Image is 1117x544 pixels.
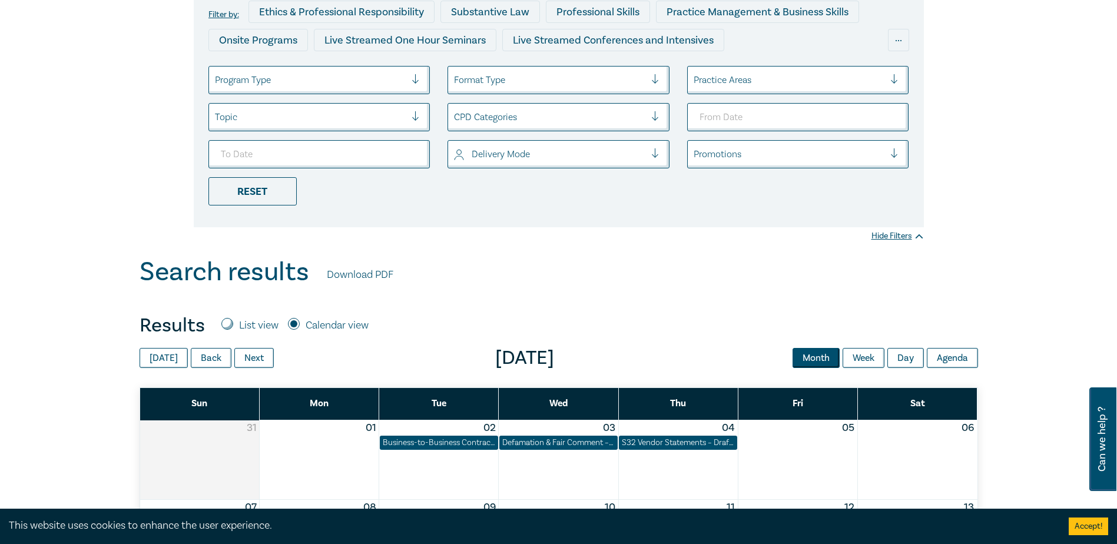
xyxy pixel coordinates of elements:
button: Month [793,348,840,368]
button: 12 [844,500,854,515]
div: Pre-Recorded Webcasts [401,57,536,79]
input: select [215,111,217,124]
button: 03 [603,420,615,436]
div: Substantive Law [440,1,540,23]
label: Calendar view [306,318,369,333]
span: [DATE] [274,346,776,370]
button: Next [234,348,274,368]
button: 08 [363,500,376,515]
div: National Programs [677,57,785,79]
button: Agenda [927,348,978,368]
button: 31 [247,420,257,436]
input: To Date [208,140,430,168]
button: 07 [245,500,257,515]
div: Live Streamed One Hour Seminars [314,29,496,51]
div: Live Streamed Practical Workshops [208,57,395,79]
div: 10 CPD Point Packages [542,57,671,79]
button: Week [843,348,884,368]
div: Live Streamed Conferences and Intensives [502,29,724,51]
button: 09 [483,500,496,515]
div: Ethics & Professional Responsibility [248,1,435,23]
div: ... [888,29,909,51]
div: S32 Vendor Statements – Drafting for Risk, Clarity & Compliance [622,437,734,449]
input: select [215,74,217,87]
div: Business-to-Business Contracts and the ACL: What Every Drafter Needs to Know [383,437,495,449]
div: This website uses cookies to enhance the user experience. [9,518,1051,533]
button: 11 [727,500,735,515]
div: Practice Management & Business Skills [656,1,859,23]
a: Download PDF [327,267,393,283]
span: Sun [191,397,207,409]
input: select [694,74,696,87]
div: Hide Filters [871,230,924,242]
h1: Search results [140,257,309,287]
div: Reset [208,177,297,205]
button: 04 [722,420,735,436]
label: List view [239,318,279,333]
h4: Results [140,314,205,337]
span: Sat [910,397,925,409]
button: 06 [962,420,974,436]
input: select [454,148,456,161]
button: Accept cookies [1069,518,1108,535]
button: 10 [605,500,615,515]
input: From Date [687,103,909,131]
input: select [454,111,456,124]
span: Tue [432,397,446,409]
div: Onsite Programs [208,29,308,51]
span: Fri [793,397,803,409]
input: select [454,74,456,87]
button: 02 [483,420,496,436]
label: Filter by: [208,10,239,19]
button: [DATE] [140,348,188,368]
button: Day [887,348,924,368]
span: Wed [549,397,568,409]
button: 13 [964,500,974,515]
span: Can we help ? [1096,394,1108,484]
div: Defamation & Fair Comment – Drawing the Legal Line [502,437,615,449]
button: Back [191,348,231,368]
button: 01 [366,420,376,436]
span: Mon [310,397,329,409]
button: 05 [842,420,854,436]
span: Thu [670,397,686,409]
div: Professional Skills [546,1,650,23]
input: select [694,148,696,161]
